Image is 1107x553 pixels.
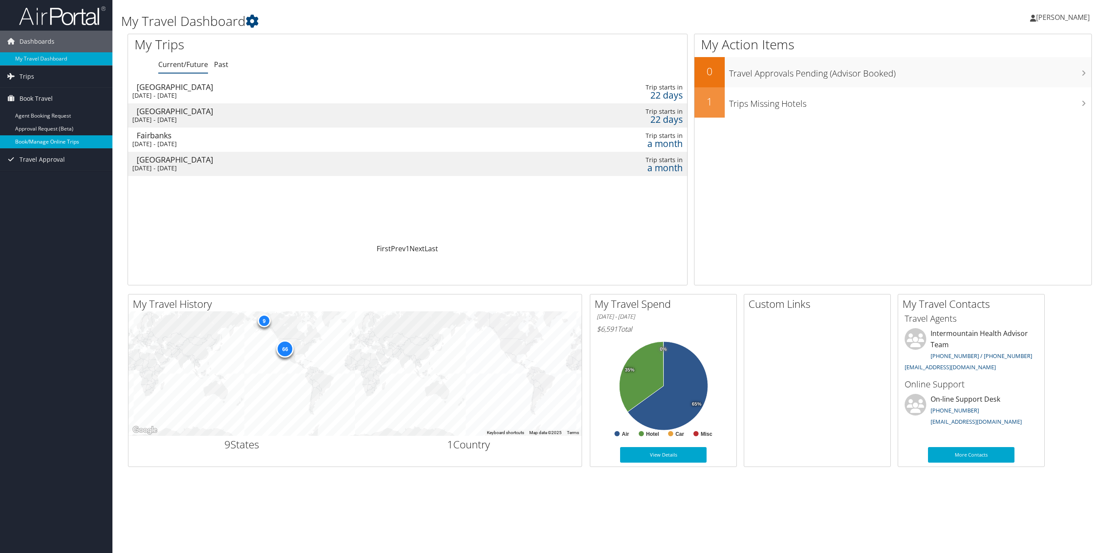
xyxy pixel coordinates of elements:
[135,437,349,452] h2: States
[410,244,425,253] a: Next
[132,164,468,172] div: [DATE] - [DATE]
[552,115,683,123] div: 22 days
[19,66,34,87] span: Trips
[137,156,472,163] div: [GEOGRAPHIC_DATA]
[902,297,1044,311] h2: My Travel Contacts
[595,297,736,311] h2: My Travel Spend
[597,324,730,334] h6: Total
[552,140,683,147] div: a month
[729,63,1091,80] h3: Travel Approvals Pending (Advisor Booked)
[675,431,684,437] text: Car
[447,437,453,451] span: 1
[620,447,707,463] a: View Details
[597,313,730,321] h6: [DATE] - [DATE]
[132,140,468,148] div: [DATE] - [DATE]
[132,116,468,124] div: [DATE] - [DATE]
[931,418,1022,425] a: [EMAIL_ADDRESS][DOMAIN_NAME]
[19,6,106,26] img: airportal-logo.png
[552,108,683,115] div: Trip starts in
[131,425,159,436] a: Open this area in Google Maps (opens a new window)
[625,368,634,373] tspan: 35%
[701,431,713,437] text: Misc
[660,347,667,352] tspan: 0%
[552,91,683,99] div: 22 days
[224,437,230,451] span: 9
[391,244,406,253] a: Prev
[931,352,1032,360] a: [PHONE_NUMBER] / [PHONE_NUMBER]
[928,447,1014,463] a: More Contacts
[749,297,890,311] h2: Custom Links
[121,12,773,30] h1: My Travel Dashboard
[258,314,271,327] div: 9
[134,35,448,54] h1: My Trips
[133,297,582,311] h2: My Travel History
[931,406,979,414] a: [PHONE_NUMBER]
[900,328,1042,374] li: Intermountain Health Advisor Team
[905,363,996,371] a: [EMAIL_ADDRESS][DOMAIN_NAME]
[158,60,208,69] a: Current/Future
[131,425,159,436] img: Google
[425,244,438,253] a: Last
[487,430,524,436] button: Keyboard shortcuts
[552,156,683,164] div: Trip starts in
[132,92,468,99] div: [DATE] - [DATE]
[646,431,659,437] text: Hotel
[729,93,1091,110] h3: Trips Missing Hotels
[597,324,617,334] span: $6,591
[694,35,1091,54] h1: My Action Items
[19,88,53,109] span: Book Travel
[137,107,472,115] div: [GEOGRAPHIC_DATA]
[694,87,1091,118] a: 1Trips Missing Hotels
[362,437,575,452] h2: Country
[905,378,1038,390] h3: Online Support
[552,164,683,172] div: a month
[276,340,294,358] div: 66
[1036,13,1090,22] span: [PERSON_NAME]
[19,31,54,52] span: Dashboards
[406,244,410,253] a: 1
[622,431,629,437] text: Air
[694,94,725,109] h2: 1
[377,244,391,253] a: First
[694,57,1091,87] a: 0Travel Approvals Pending (Advisor Booked)
[1030,4,1098,30] a: [PERSON_NAME]
[900,394,1042,429] li: On-line Support Desk
[552,83,683,91] div: Trip starts in
[137,83,472,91] div: [GEOGRAPHIC_DATA]
[694,64,725,79] h2: 0
[905,313,1038,325] h3: Travel Agents
[214,60,228,69] a: Past
[19,149,65,170] span: Travel Approval
[692,402,701,407] tspan: 65%
[567,430,579,435] a: Terms (opens in new tab)
[529,430,562,435] span: Map data ©2025
[137,131,472,139] div: Fairbanks
[552,132,683,140] div: Trip starts in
